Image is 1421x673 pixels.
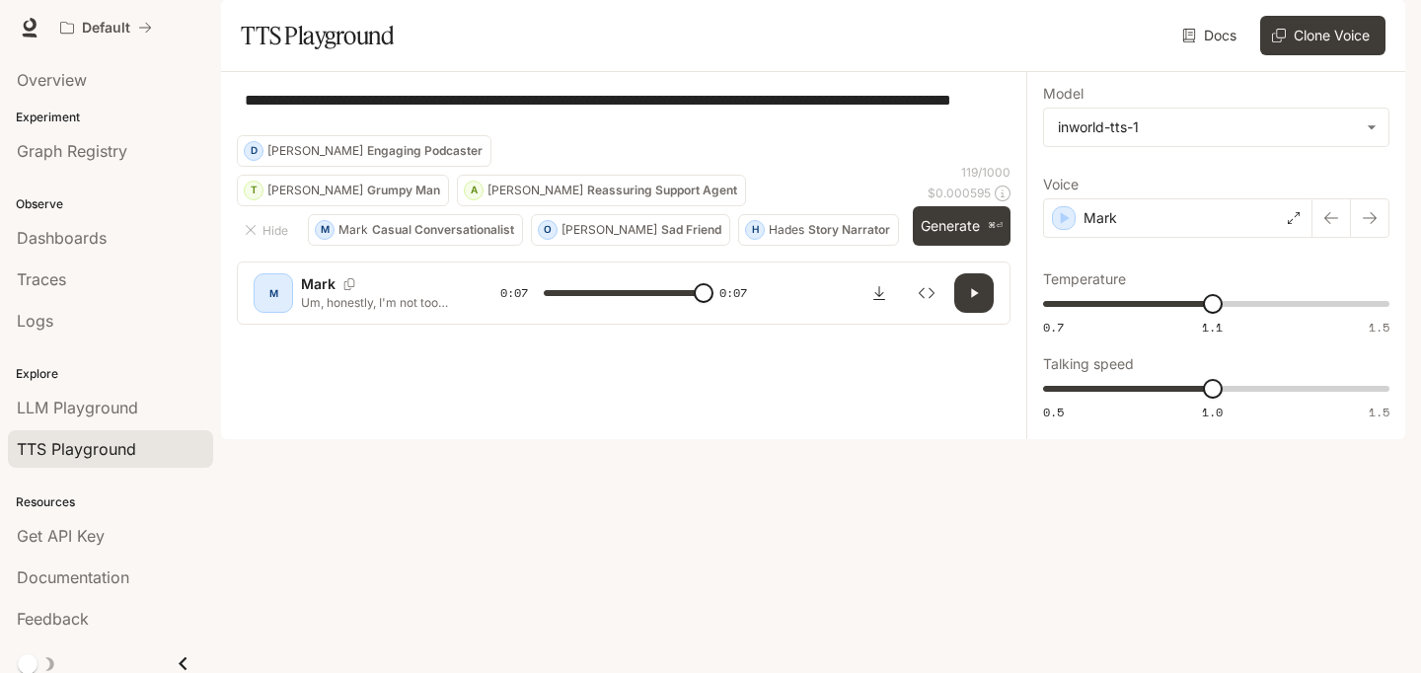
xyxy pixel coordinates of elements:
[316,214,334,246] div: M
[457,175,746,206] button: A[PERSON_NAME]Reassuring Support Agent
[465,175,483,206] div: A
[1043,319,1064,336] span: 0.7
[241,16,394,55] h1: TTS Playground
[1043,178,1079,191] p: Voice
[1043,357,1134,371] p: Talking speed
[769,224,804,236] p: Hades
[237,175,449,206] button: T[PERSON_NAME]Grumpy Man
[51,8,161,47] button: All workspaces
[1058,117,1357,137] div: inworld-tts-1
[308,214,523,246] button: MMarkCasual Conversationalist
[746,214,764,246] div: H
[1260,16,1385,55] button: Clone Voice
[961,164,1010,181] p: 119 / 1000
[738,214,899,246] button: HHadesStory Narrator
[245,135,262,167] div: D
[808,224,890,236] p: Story Narrator
[913,206,1010,247] button: Generate⌘⏎
[336,278,363,290] button: Copy Voice ID
[338,224,368,236] p: Mark
[1043,404,1064,420] span: 0.5
[1202,319,1223,336] span: 1.1
[367,145,483,157] p: Engaging Podcaster
[1369,319,1389,336] span: 1.5
[301,294,453,311] p: Um, honestly, I'm not too sure about that, but, uh, I kinda remember hearing something about it o...
[907,273,946,313] button: Inspect
[928,185,991,201] p: $ 0.000595
[1043,272,1126,286] p: Temperature
[539,214,557,246] div: O
[531,214,730,246] button: O[PERSON_NAME]Sad Friend
[661,224,721,236] p: Sad Friend
[1369,404,1389,420] span: 1.5
[267,185,363,196] p: [PERSON_NAME]
[487,185,583,196] p: [PERSON_NAME]
[267,145,363,157] p: [PERSON_NAME]
[1178,16,1244,55] a: Docs
[301,274,336,294] p: Mark
[719,283,747,303] span: 0:07
[372,224,514,236] p: Casual Conversationalist
[237,214,300,246] button: Hide
[245,175,262,206] div: T
[1044,109,1388,146] div: inworld-tts-1
[561,224,657,236] p: [PERSON_NAME]
[1202,404,1223,420] span: 1.0
[1084,208,1117,228] p: Mark
[587,185,737,196] p: Reassuring Support Agent
[258,277,289,309] div: M
[237,135,491,167] button: D[PERSON_NAME]Engaging Podcaster
[988,220,1003,232] p: ⌘⏎
[1043,87,1084,101] p: Model
[82,20,130,37] p: Default
[860,273,899,313] button: Download audio
[500,283,528,303] span: 0:07
[367,185,440,196] p: Grumpy Man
